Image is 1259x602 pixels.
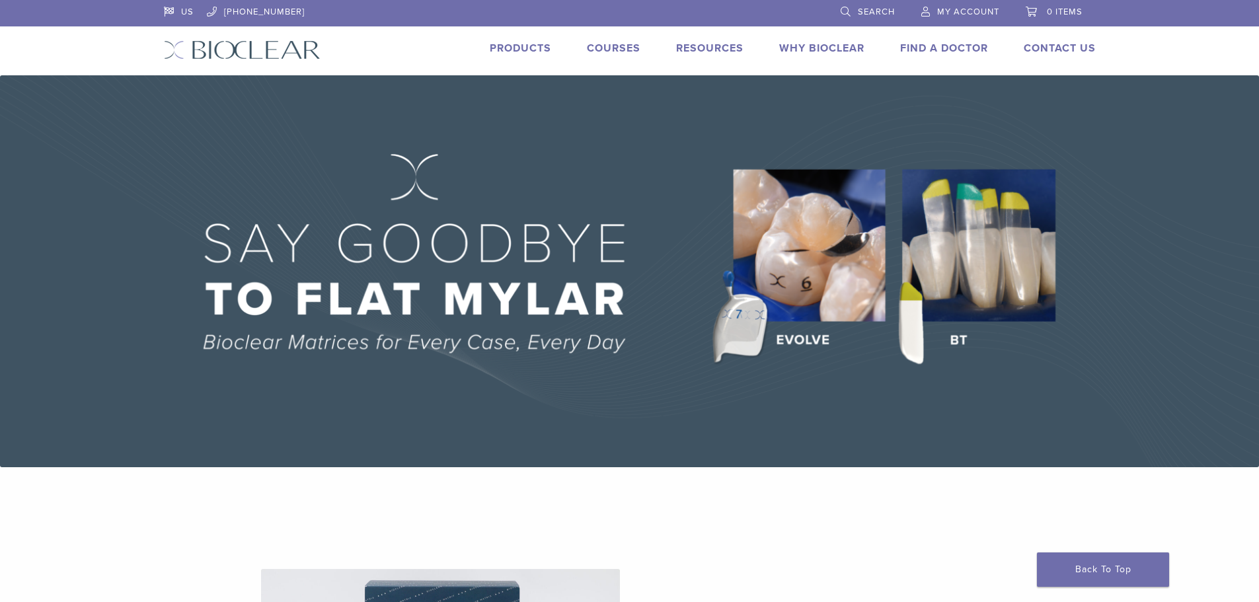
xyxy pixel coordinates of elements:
[1047,7,1083,17] span: 0 items
[1037,552,1169,587] a: Back To Top
[1024,42,1096,55] a: Contact Us
[779,42,864,55] a: Why Bioclear
[900,42,988,55] a: Find A Doctor
[490,42,551,55] a: Products
[676,42,744,55] a: Resources
[587,42,640,55] a: Courses
[164,40,321,59] img: Bioclear
[937,7,999,17] span: My Account
[858,7,895,17] span: Search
